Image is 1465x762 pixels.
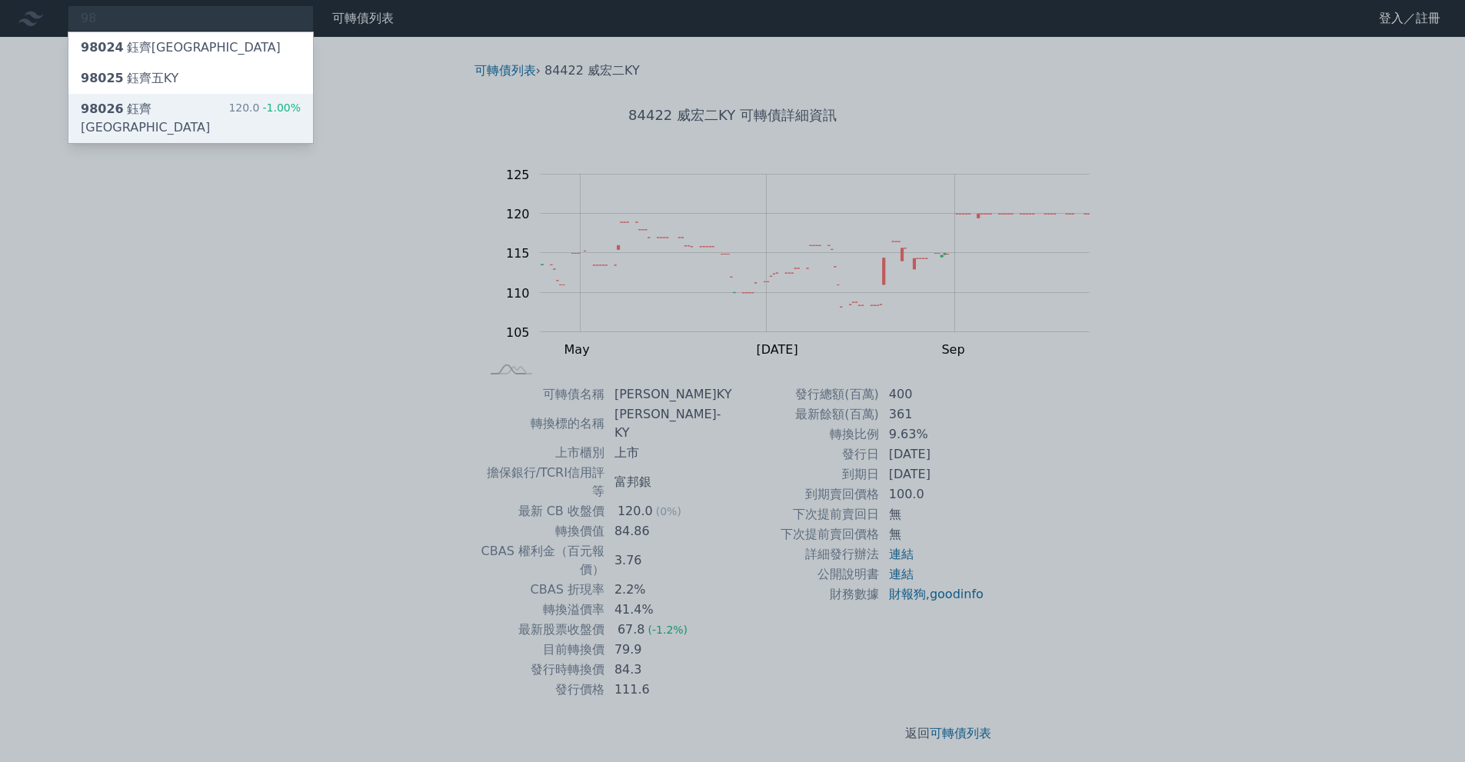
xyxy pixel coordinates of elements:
span: 98024 [81,40,124,55]
div: 鈺齊[GEOGRAPHIC_DATA] [81,100,228,137]
span: -1.00% [259,101,301,114]
span: 98026 [81,101,124,116]
span: 98025 [81,71,124,85]
div: 鈺齊[GEOGRAPHIC_DATA] [81,38,281,57]
div: 鈺齊五KY [81,69,178,88]
a: 98026鈺齊[GEOGRAPHIC_DATA] 120.0-1.00% [68,94,313,143]
a: 98025鈺齊五KY [68,63,313,94]
a: 98024鈺齊[GEOGRAPHIC_DATA] [68,32,313,63]
div: 120.0 [228,100,301,137]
